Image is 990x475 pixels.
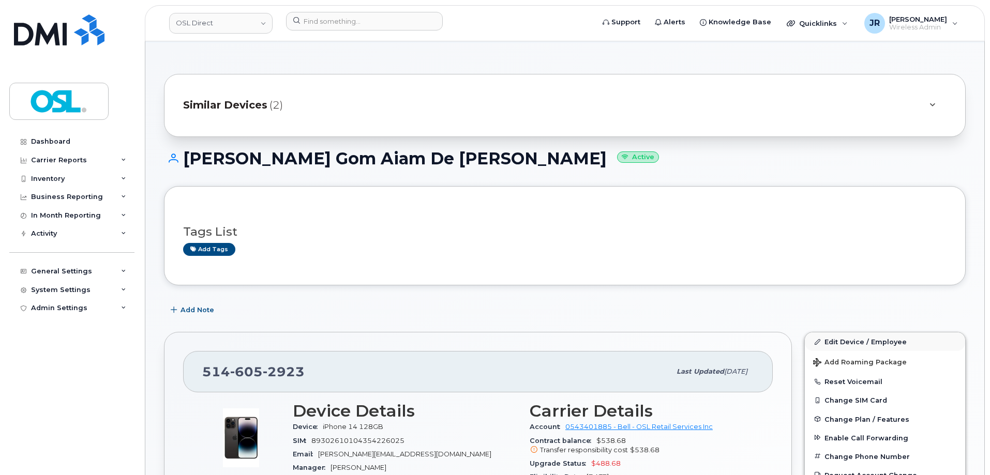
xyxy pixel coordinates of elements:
button: Enable Call Forwarding [805,428,965,447]
span: iPhone 14 128GB [323,423,383,431]
h1: [PERSON_NAME] Gom Aiam De [PERSON_NAME] [164,149,966,167]
div: Jomari Rojas [857,13,965,34]
span: Last updated [677,367,724,375]
span: Transfer responsibility cost [540,446,628,454]
span: Email [293,450,318,458]
button: Change Plan / Features [805,410,965,428]
span: (2) [269,98,283,113]
span: Enable Call Forwarding [824,434,908,441]
a: Edit Device / Employee [805,332,965,351]
a: Alerts [648,12,693,33]
h3: Device Details [293,402,517,420]
span: 514 [202,364,305,379]
button: Reset Voicemail [805,372,965,391]
button: Change Phone Number [805,447,965,466]
a: Add tags [183,243,235,256]
h3: Carrier Details [530,402,754,420]
span: Device [293,423,323,431]
img: image20231002-3703462-njx0qo.jpeg [210,407,272,469]
span: [PERSON_NAME][EMAIL_ADDRESS][DOMAIN_NAME] [318,450,491,458]
span: Knowledge Base [709,17,771,27]
button: Add Roaming Package [805,351,965,372]
span: JR [869,17,880,29]
span: Similar Devices [183,98,267,113]
span: Change Plan / Features [824,415,909,423]
span: 605 [230,364,263,379]
span: Wireless Admin [889,23,947,32]
input: Find something... [286,12,443,30]
span: $538.68 [630,446,659,454]
span: $488.68 [591,459,621,467]
small: Active [617,151,659,163]
span: SIM [293,437,311,445]
button: Add Note [164,301,223,319]
span: [PERSON_NAME] [331,464,386,471]
a: Knowledge Base [693,12,778,33]
span: 2923 [263,364,305,379]
span: Quicklinks [799,19,837,27]
h3: Tags List [183,225,947,238]
span: Alerts [664,17,685,27]
a: Support [595,12,648,33]
span: Add Note [181,305,214,315]
div: Quicklinks [779,13,855,34]
span: Upgrade Status [530,459,591,467]
span: 89302610104354226025 [311,437,404,445]
span: [PERSON_NAME] [889,15,947,23]
a: 0543401885 - Bell - OSL Retail Services Inc [565,423,713,431]
span: Add Roaming Package [813,358,907,368]
span: Contract balance [530,437,596,445]
span: Manager [293,464,331,471]
span: $538.68 [530,437,754,455]
a: OSL Direct [169,13,273,34]
button: Change SIM Card [805,391,965,409]
span: Account [530,423,565,431]
span: [DATE] [724,367,747,375]
span: Support [611,17,640,27]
